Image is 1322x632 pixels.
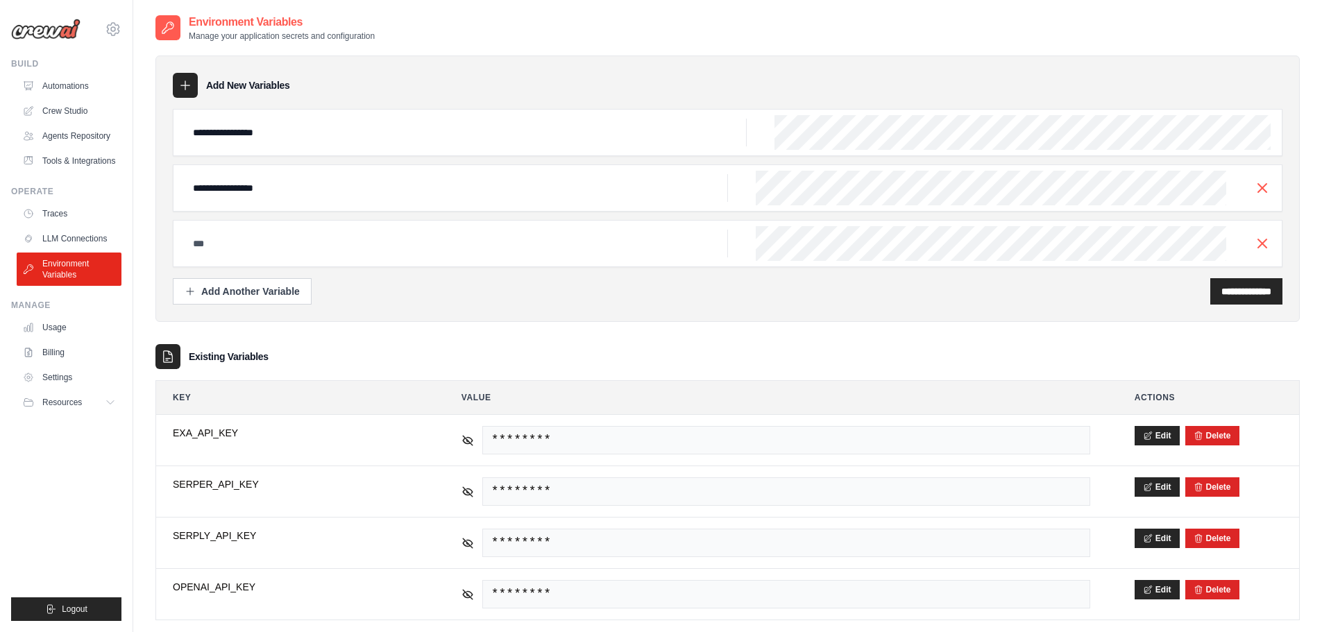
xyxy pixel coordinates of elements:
button: Delete [1194,533,1231,544]
h3: Add New Variables [206,78,290,92]
a: Environment Variables [17,253,121,286]
a: Crew Studio [17,100,121,122]
button: Logout [11,597,121,621]
span: Resources [42,397,82,408]
span: OPENAI_API_KEY [173,580,417,594]
span: Logout [62,604,87,615]
button: Delete [1194,584,1231,595]
h2: Environment Variables [189,14,375,31]
p: Manage your application secrets and configuration [189,31,375,42]
div: Build [11,58,121,69]
span: EXA_API_KEY [173,426,417,440]
a: Agents Repository [17,125,121,147]
th: Actions [1118,381,1299,414]
a: Tools & Integrations [17,150,121,172]
div: Manage [11,300,121,311]
th: Key [156,381,434,414]
img: Logo [11,19,80,40]
button: Edit [1135,426,1180,445]
h3: Existing Variables [189,350,269,364]
div: Add Another Variable [185,284,300,298]
th: Value [445,381,1107,414]
button: Edit [1135,580,1180,599]
button: Edit [1135,529,1180,548]
span: SERPER_API_KEY [173,477,417,491]
button: Delete [1194,430,1231,441]
a: Usage [17,316,121,339]
button: Delete [1194,481,1231,493]
a: Billing [17,341,121,364]
div: Operate [11,186,121,197]
span: SERPLY_API_KEY [173,529,417,543]
a: Traces [17,203,121,225]
a: Automations [17,75,121,97]
button: Resources [17,391,121,413]
a: Settings [17,366,121,388]
a: LLM Connections [17,228,121,250]
button: Add Another Variable [173,278,312,305]
button: Edit [1135,477,1180,497]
